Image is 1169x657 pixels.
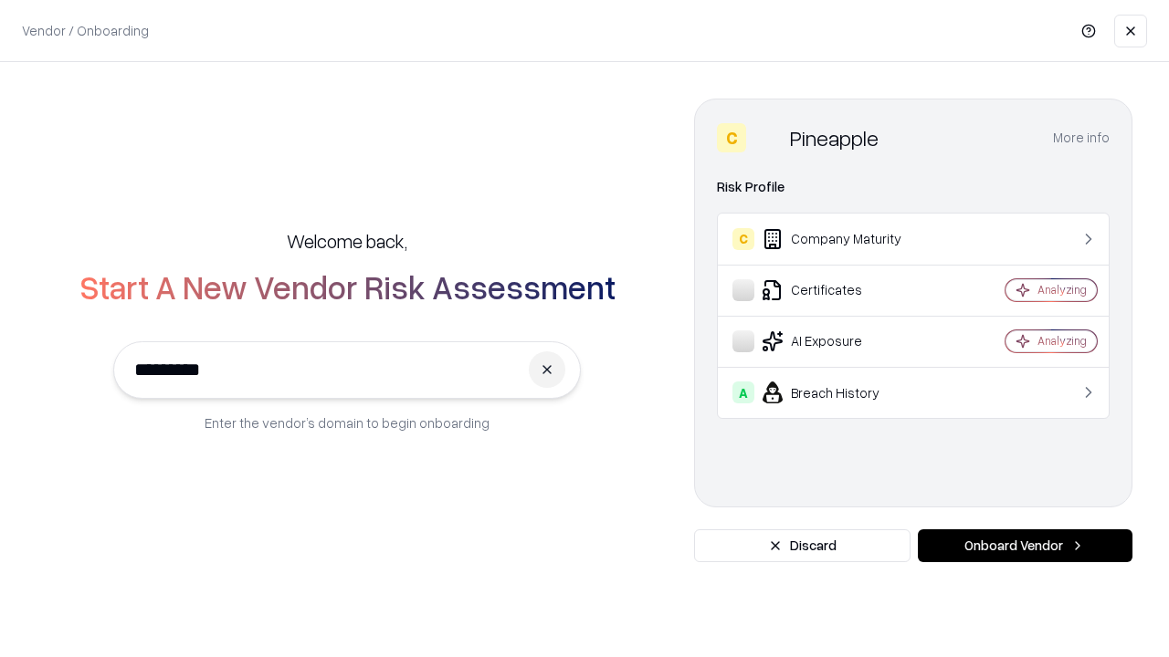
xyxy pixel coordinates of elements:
div: Analyzing [1037,333,1087,349]
div: Analyzing [1037,282,1087,297]
div: C [732,228,754,250]
div: C [717,123,746,152]
button: More info [1053,121,1110,154]
p: Enter the vendor’s domain to begin onboarding [205,413,490,433]
div: A [732,381,754,403]
div: Company Maturity [732,228,951,250]
h5: Welcome back, [287,228,407,254]
p: Vendor / Onboarding [22,21,149,40]
div: Breach History [732,381,951,403]
div: AI Exposure [732,330,951,352]
h2: Start A New Vendor Risk Assessment [79,268,616,305]
button: Onboard Vendor [918,529,1132,562]
div: Risk Profile [717,176,1110,198]
div: Certificates [732,279,951,301]
img: Pineapple [753,123,783,152]
button: Discard [694,529,911,562]
div: Pineapple [790,123,879,152]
